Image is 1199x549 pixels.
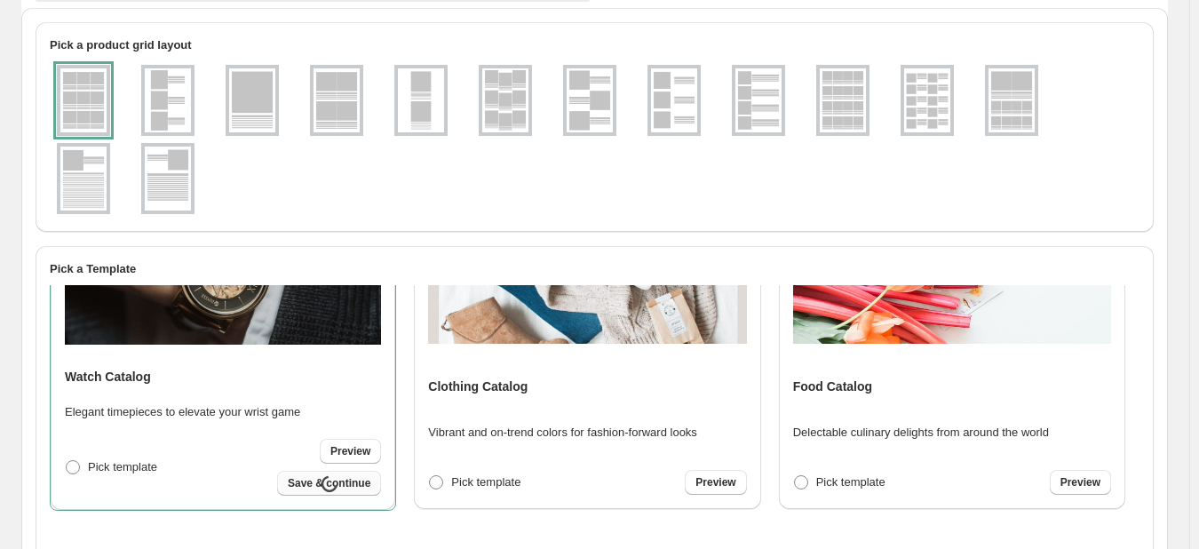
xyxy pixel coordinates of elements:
[793,378,872,395] h4: Food Catalog
[651,68,697,132] img: g1x3v3
[989,68,1035,132] img: g2x1_4x2v1
[65,368,151,386] h4: Watch Catalog
[1050,470,1111,495] a: Preview
[50,36,1139,54] h2: Pick a product grid layout
[60,147,107,211] img: g1x1v2
[482,68,528,132] img: g3x3v2
[330,444,370,458] span: Preview
[145,68,191,132] img: g1x3v1
[820,68,866,132] img: g4x4v1
[567,68,613,132] img: g1x3v2
[793,424,1049,442] p: Delectable culinary delights from around the world
[398,68,444,132] img: g1x2v1
[229,68,275,132] img: g1x1v1
[428,424,697,442] p: Vibrant and on-trend colors for fashion-forward looks
[1060,475,1100,489] span: Preview
[735,68,782,132] img: g1x4v1
[451,475,520,489] span: Pick template
[320,439,381,464] a: Preview
[65,403,300,421] p: Elegant timepieces to elevate your wrist game
[145,147,191,211] img: g1x1v3
[88,460,157,473] span: Pick template
[50,260,1139,278] h2: Pick a Template
[314,68,360,132] img: g2x2v1
[685,470,746,495] a: Preview
[904,68,950,132] img: g2x5v1
[816,475,885,489] span: Pick template
[428,378,528,395] h4: Clothing Catalog
[695,475,735,489] span: Preview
